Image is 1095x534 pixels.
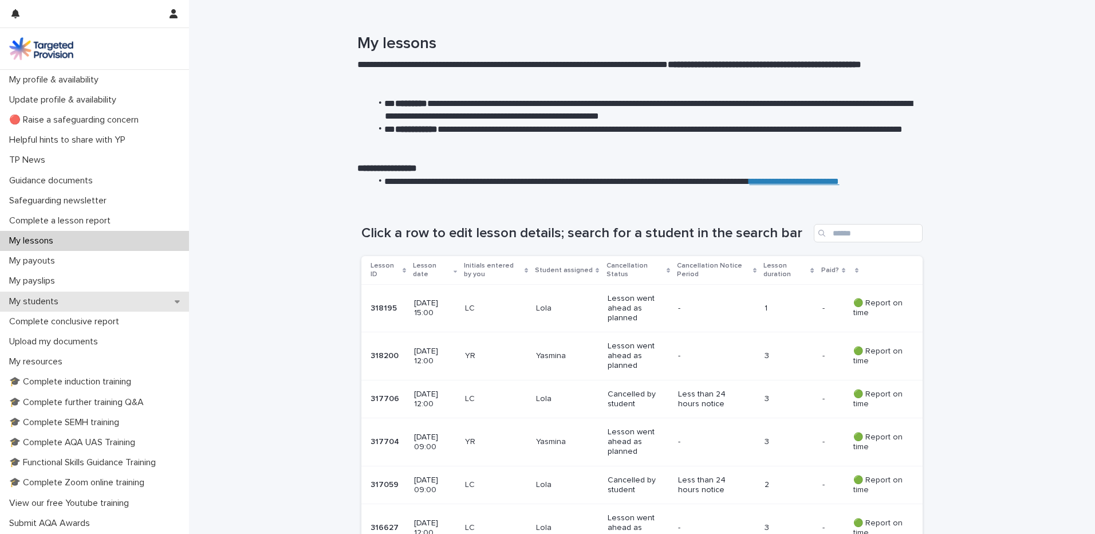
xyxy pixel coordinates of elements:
p: [DATE] 12:00 [414,390,456,409]
h1: My lessons [357,34,919,54]
p: LC [465,394,527,404]
p: Update profile & availability [5,95,125,105]
p: TP News [5,155,54,166]
p: 🎓 Complete SEMH training [5,417,128,428]
p: Lesson went ahead as planned [608,427,669,456]
p: 3 [765,437,813,447]
p: Cancellation Status [606,260,664,281]
p: - [822,301,827,313]
p: 🟢 Report on time [853,347,904,366]
p: My lessons [5,235,62,246]
p: 3 [765,351,813,361]
p: 🟢 Report on time [853,390,904,409]
p: Yasmina [536,351,598,361]
p: My payslips [5,276,64,286]
p: Submit AQA Awards [5,518,99,529]
p: Less than 24 hours notice [678,390,742,409]
p: Cancellation Notice Period [677,260,750,281]
p: 318195 [371,301,399,313]
p: Yasmina [536,437,598,447]
p: Lesson went ahead as planned [608,294,669,323]
p: 316627 [371,521,401,533]
p: 317704 [371,435,401,447]
p: 🟢 Report on time [853,476,904,495]
p: Less than 24 hours notice [678,476,742,495]
p: 🎓 Complete AQA UAS Training [5,437,144,448]
p: 2 [765,480,813,490]
p: - [678,351,742,361]
p: 🎓 Complete induction training [5,376,140,387]
p: Lesson went ahead as planned [608,341,669,370]
tr: 317706317706 [DATE] 12:00LCLolaCancelled by studentLess than 24 hours notice3-- 🟢 Report on time [361,380,923,418]
p: - [822,521,827,533]
p: - [678,304,742,313]
p: Paid? [821,264,839,277]
p: 🎓 Functional Skills Guidance Training [5,457,165,468]
p: - [678,437,742,447]
p: My resources [5,356,72,367]
p: Complete conclusive report [5,316,128,327]
p: - [822,478,827,490]
tr: 318200318200 [DATE] 12:00YRYasminaLesson went ahead as planned-3-- 🟢 Report on time [361,332,923,380]
p: Cancelled by student [608,476,669,495]
p: Lola [536,523,598,533]
p: My profile & availability [5,74,108,85]
p: - [678,523,742,533]
p: Lesson ID [371,260,400,281]
p: Lesson duration [763,260,808,281]
p: - [822,349,827,361]
p: [DATE] 12:00 [414,347,456,366]
p: 1 [765,304,813,313]
p: Helpful hints to share with YP [5,135,135,146]
tr: 318195318195 [DATE] 15:00LCLolaLesson went ahead as planned-1-- 🟢 Report on time [361,285,923,332]
p: 🟢 Report on time [853,299,904,318]
p: [DATE] 15:00 [414,299,456,318]
p: LC [465,480,527,490]
p: LC [465,304,527,313]
h1: Click a row to edit lesson details; search for a student in the search bar [361,225,809,242]
p: 3 [765,523,813,533]
p: My students [5,296,68,307]
p: YR [465,351,527,361]
input: Search [814,224,923,242]
p: 🔴 Raise a safeguarding concern [5,115,148,125]
p: Lesson date [413,260,451,281]
p: - [822,435,827,447]
img: M5nRWzHhSzIhMunXDL62 [9,37,73,60]
p: Initials entered by you [464,260,522,281]
p: 317059 [371,478,401,490]
p: LC [465,523,527,533]
p: YR [465,437,527,447]
p: View our free Youtube training [5,498,138,509]
p: 318200 [371,349,401,361]
p: Lola [536,304,598,313]
p: [DATE] 09:00 [414,433,456,452]
tr: 317704317704 [DATE] 09:00YRYasminaLesson went ahead as planned-3-- 🟢 Report on time [361,418,923,466]
p: [DATE] 09:00 [414,476,456,495]
p: Lola [536,394,598,404]
p: - [822,392,827,404]
p: Cancelled by student [608,390,669,409]
p: Complete a lesson report [5,215,120,226]
p: 3 [765,394,813,404]
p: 🎓 Complete Zoom online training [5,477,153,488]
tr: 317059317059 [DATE] 09:00LCLolaCancelled by studentLess than 24 hours notice2-- 🟢 Report on time [361,466,923,504]
p: Student assigned [535,264,593,277]
p: 🟢 Report on time [853,433,904,452]
p: Guidance documents [5,175,102,186]
p: Upload my documents [5,336,107,347]
p: 🎓 Complete further training Q&A [5,397,153,408]
p: Safeguarding newsletter [5,195,116,206]
p: Lola [536,480,598,490]
p: 317706 [371,392,401,404]
p: My payouts [5,256,64,266]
